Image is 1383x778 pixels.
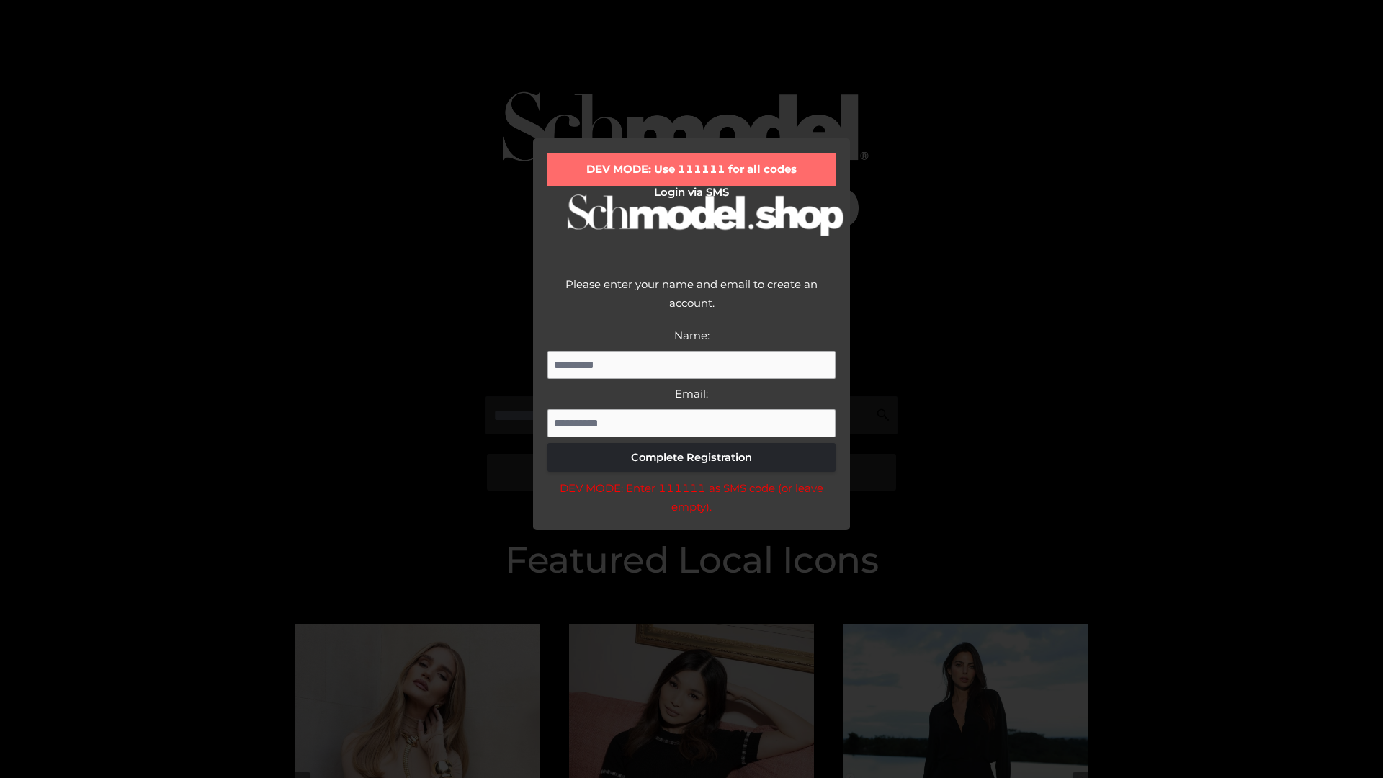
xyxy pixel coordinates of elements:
label: Name: [674,328,710,342]
div: Please enter your name and email to create an account. [547,275,836,326]
div: DEV MODE: Use 111111 for all codes [547,153,836,186]
button: Complete Registration [547,443,836,472]
div: DEV MODE: Enter 111111 as SMS code (or leave empty). [547,479,836,516]
h2: Login via SMS [547,186,836,199]
label: Email: [675,387,708,401]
